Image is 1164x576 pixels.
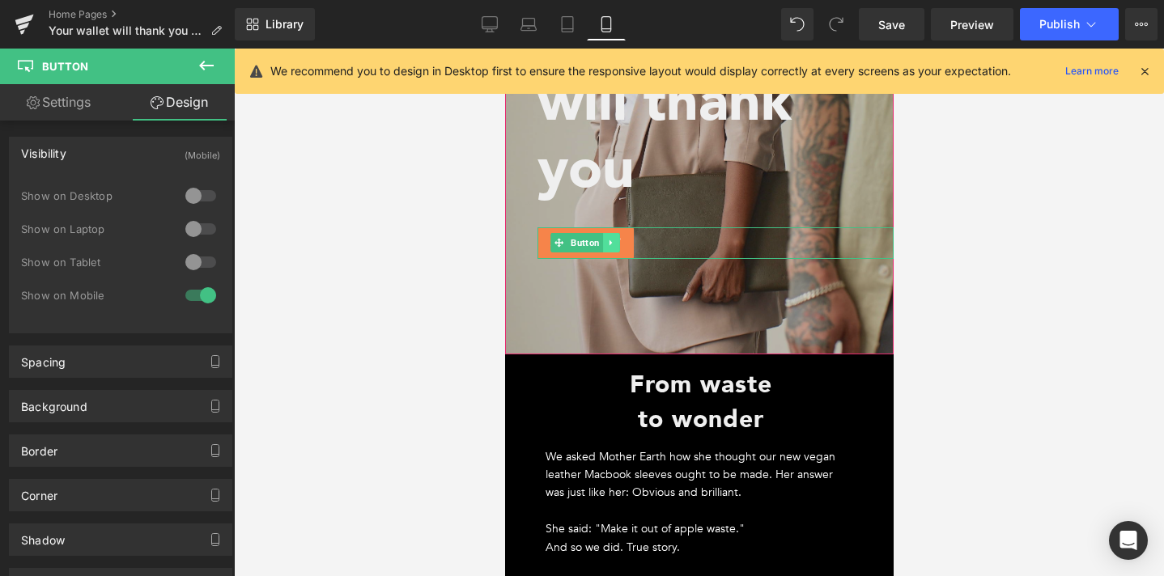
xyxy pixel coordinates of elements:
[40,400,348,454] p: We asked Mother Earth how she thought our new vegan leather Macbook sleeves ought to be made. Her...
[21,190,167,201] div: Show on Desktop
[950,16,994,33] span: Preview
[1125,8,1158,40] button: More
[1039,18,1080,31] span: Publish
[587,8,626,40] a: Mobile
[32,20,389,155] h1: will thank you
[185,138,220,164] div: (Mobile)
[820,8,852,40] button: Redo
[121,84,238,121] a: Design
[1109,521,1148,560] div: Open Intercom Messenger
[21,256,167,268] div: Show on Tablet
[878,16,905,33] span: Save
[62,184,98,204] span: Button
[21,223,167,235] div: Show on Laptop
[21,391,87,413] div: Background
[1059,61,1125,81] a: Learn more
[42,60,88,73] span: Button
[49,24,204,37] span: Your wallet will thank you - no shop
[509,8,548,40] a: Laptop
[781,8,814,40] button: Undo
[21,138,66,160] div: Visibility
[931,8,1013,40] a: Preview
[49,8,235,21] a: Home Pages
[1020,8,1119,40] button: Publish
[21,435,57,458] div: Border
[266,17,304,32] span: Library
[270,62,1011,80] p: We recommend you to design in Desktop first to ensure the responsive layout would display correct...
[40,472,348,489] p: She said: "Make it out of apple waste."
[2,359,389,383] h1: to wonder
[21,290,167,301] div: Show on Mobile
[21,524,65,547] div: Shadow
[235,8,315,40] a: New Library
[470,8,509,40] a: Desktop
[21,480,57,502] div: Corner
[98,184,115,204] a: Expand / Collapse
[548,8,587,40] a: Tablet
[21,346,66,369] div: Spacing
[40,490,348,508] p: And so we did. True story.
[2,322,389,351] h1: From waste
